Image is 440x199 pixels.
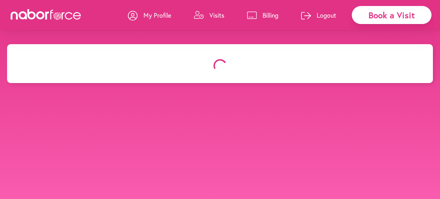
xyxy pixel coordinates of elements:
a: Logout [301,5,336,26]
p: Billing [263,11,278,19]
a: Visits [194,5,224,26]
p: Visits [209,11,224,19]
p: Logout [317,11,336,19]
p: My Profile [143,11,171,19]
a: My Profile [128,5,171,26]
a: Billing [247,5,278,26]
div: Book a Visit [352,6,431,24]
